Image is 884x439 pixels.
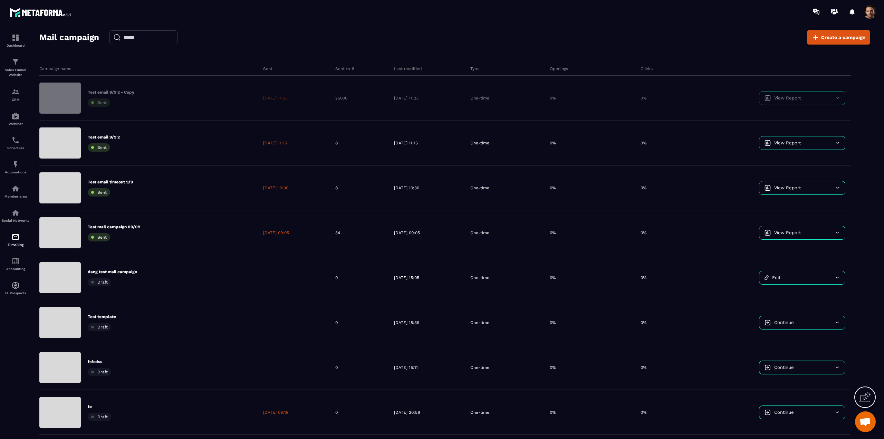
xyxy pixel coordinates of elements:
p: [DATE] 11:15 [394,140,418,146]
span: Continue [774,320,794,325]
p: 34 [335,230,340,236]
span: Draft [97,325,108,330]
p: 0 [335,275,338,280]
p: One-time [470,320,489,325]
p: Social Networks [2,219,29,222]
span: Continue [774,365,794,370]
p: dang test mail campaign [88,269,137,275]
a: schedulerschedulerScheduler [2,131,29,155]
span: View Report [774,230,801,235]
img: icon [765,319,771,326]
p: One-time [470,410,489,415]
p: Test email 9/9 2 [88,134,120,140]
a: accountantaccountantAccounting [2,252,29,276]
a: Continue [759,406,831,419]
p: 0 [335,410,338,415]
p: [DATE] 11:23 [263,95,288,101]
span: Draft [97,370,108,374]
span: View Report [774,185,801,190]
p: 0% [641,410,646,415]
img: icon [765,95,771,101]
a: View Report [759,181,831,194]
p: fsfsdss [88,359,111,364]
a: automationsautomationsAutomations [2,155,29,179]
img: icon [765,409,771,416]
img: scheduler [11,136,20,144]
p: 0% [550,95,556,101]
img: automations [11,160,20,169]
img: automations [11,112,20,120]
div: Open chat [855,411,876,432]
a: formationformationCRM [2,83,29,107]
a: View Report [759,226,831,239]
p: [DATE] 10:30 [394,185,419,191]
p: Test mail campaign 09/09 [88,224,140,230]
p: Member area [2,194,29,198]
p: te [88,404,111,409]
a: formationformationSales Funnel Website [2,53,29,83]
p: Test email timeout 9/9 [88,179,133,185]
h2: Mail campaign [39,30,99,44]
p: Campaign name [39,66,71,71]
p: One-time [470,230,489,236]
p: Test email 9/9 2 - Copy [88,89,134,95]
a: automationsautomationsWebinar [2,107,29,131]
span: View Report [774,140,801,145]
p: Sent to # [335,66,354,71]
p: Type [470,66,480,71]
a: formationformationDashboard [2,28,29,53]
a: View Report [759,92,831,105]
p: One-time [470,275,489,280]
span: Sent [97,235,107,240]
img: formation [11,58,20,66]
p: [DATE] 15:11 [394,365,418,370]
img: icon [765,230,771,236]
p: 25000 [335,95,347,101]
p: 8 [335,185,338,191]
p: 0 [335,365,338,370]
a: emailemailE-mailing [2,228,29,252]
a: social-networksocial-networkSocial Networks [2,203,29,228]
span: Create a campaign [821,34,866,41]
p: [DATE] 09:19 [263,410,288,415]
p: 8 [335,140,338,146]
p: [DATE] 09:05 [263,230,289,236]
a: Continue [759,361,831,374]
img: icon [765,140,771,146]
img: icon [765,364,771,371]
img: logo [10,6,72,19]
p: 0% [641,275,646,280]
p: 0% [550,275,556,280]
p: E-mailing [2,243,29,247]
p: [DATE] 15:39 [394,320,419,325]
p: 0% [641,140,646,146]
p: Sent [263,66,272,71]
p: One-time [470,365,489,370]
img: accountant [11,257,20,265]
p: [DATE] 10:30 [263,185,288,191]
p: [DATE] 15:05 [394,275,419,280]
span: View Report [774,95,801,101]
p: Test template [88,314,116,319]
p: Scheduler [2,146,29,150]
span: Draft [97,280,108,285]
span: Sent [97,100,107,105]
a: automationsautomationsMember area [2,179,29,203]
p: Dashboard [2,44,29,47]
p: 0% [641,95,646,101]
p: [DATE] 20:58 [394,410,420,415]
p: 0 [335,320,338,325]
p: CRM [2,98,29,102]
p: [DATE] 11:15 [263,140,287,146]
span: Sent [97,145,107,150]
a: Create a campaign [807,30,870,45]
p: 0% [641,365,646,370]
p: Accounting [2,267,29,271]
span: Sent [97,190,107,195]
img: formation [11,34,20,42]
a: Continue [759,316,831,329]
img: automations [11,184,20,193]
p: One-time [470,140,489,146]
p: Sales Funnel Website [2,68,29,77]
p: 0% [550,140,556,146]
